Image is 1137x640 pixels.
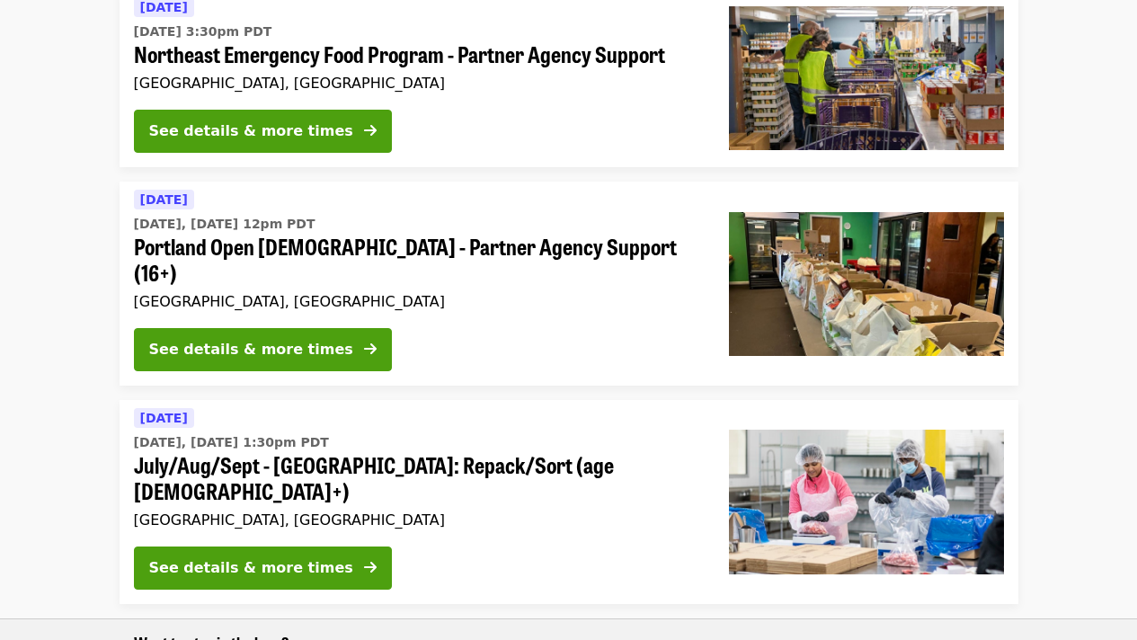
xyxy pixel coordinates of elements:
time: [DATE] 3:30pm PDT [134,22,272,41]
i: arrow-right icon [364,559,377,576]
div: [GEOGRAPHIC_DATA], [GEOGRAPHIC_DATA] [134,293,700,310]
a: See details for "Portland Open Bible - Partner Agency Support (16+)" [120,182,1018,386]
a: See details for "July/Aug/Sept - Beaverton: Repack/Sort (age 10+)" [120,400,1018,604]
img: July/Aug/Sept - Beaverton: Repack/Sort (age 10+) organized by Oregon Food Bank [729,430,1004,573]
span: Portland Open [DEMOGRAPHIC_DATA] - Partner Agency Support (16+) [134,234,700,286]
div: See details & more times [149,120,353,142]
div: See details & more times [149,557,353,579]
span: [DATE] [140,411,188,425]
div: [GEOGRAPHIC_DATA], [GEOGRAPHIC_DATA] [134,75,700,92]
div: See details & more times [149,339,353,360]
time: [DATE], [DATE] 1:30pm PDT [134,433,329,452]
span: Northeast Emergency Food Program - Partner Agency Support [134,41,700,67]
time: [DATE], [DATE] 12pm PDT [134,215,315,234]
button: See details & more times [134,328,392,371]
i: arrow-right icon [364,341,377,358]
button: See details & more times [134,547,392,590]
i: arrow-right icon [364,122,377,139]
span: [DATE] [140,192,188,207]
img: Northeast Emergency Food Program - Partner Agency Support organized by Oregon Food Bank [729,6,1004,150]
button: See details & more times [134,110,392,153]
div: [GEOGRAPHIC_DATA], [GEOGRAPHIC_DATA] [134,511,700,529]
span: July/Aug/Sept - [GEOGRAPHIC_DATA]: Repack/Sort (age [DEMOGRAPHIC_DATA]+) [134,452,700,504]
img: Portland Open Bible - Partner Agency Support (16+) organized by Oregon Food Bank [729,212,1004,356]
